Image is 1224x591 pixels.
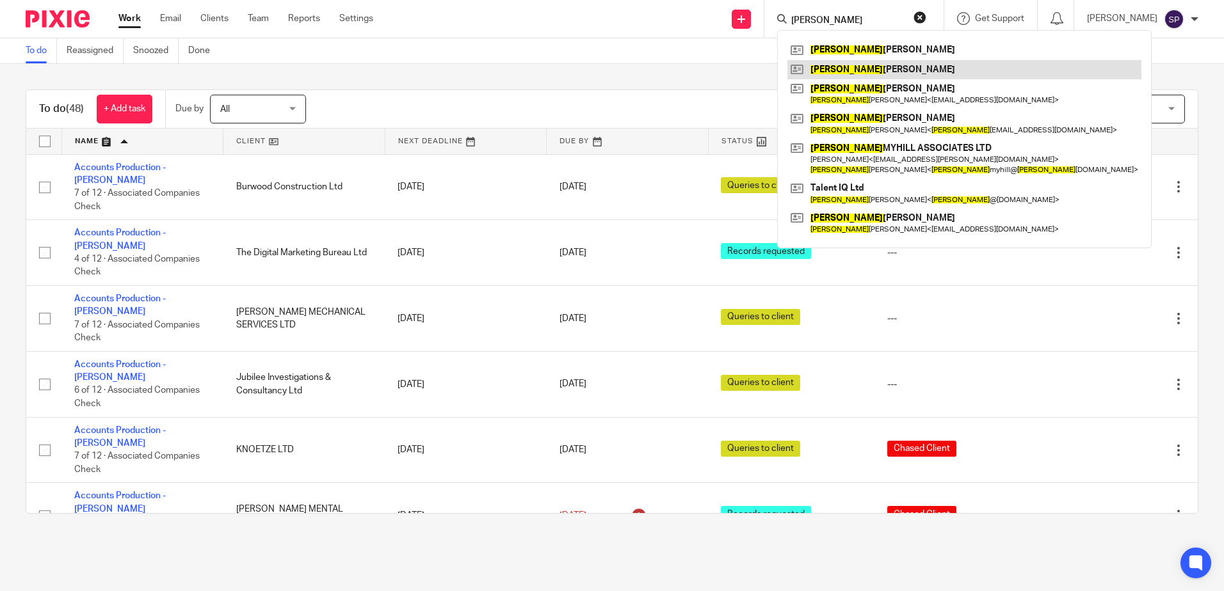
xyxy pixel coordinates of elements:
span: [DATE] [560,380,586,389]
span: [DATE] [560,445,586,454]
a: Accounts Production - [PERSON_NAME] [74,228,166,250]
a: Done [188,38,220,63]
h1: To do [39,102,84,116]
span: [DATE] [560,511,586,520]
div: --- [887,312,1024,325]
span: Records requested [721,506,811,522]
a: Accounts Production - [PERSON_NAME] [74,294,166,316]
img: Pixie [26,10,90,28]
input: Search [790,15,905,27]
span: Queries to client [721,375,800,391]
a: Accounts Production - [PERSON_NAME] [74,163,166,185]
a: Settings [339,12,373,25]
span: Chased Client [887,441,956,457]
a: Snoozed [133,38,179,63]
a: Email [160,12,181,25]
button: Clear [914,11,926,24]
img: svg%3E [1164,9,1184,29]
td: [DATE] [385,154,547,220]
td: [DATE] [385,286,547,352]
span: [DATE] [560,182,586,191]
a: Reassigned [67,38,124,63]
p: Due by [175,102,204,115]
td: [DATE] [385,417,547,483]
a: To do [26,38,57,63]
span: 4 of 12 · Associated Companies Check [74,255,200,277]
span: All [220,105,230,114]
span: [DATE] [560,314,586,323]
a: Accounts Production - [PERSON_NAME] [74,360,166,382]
td: Burwood Construction Ltd [223,154,385,220]
span: Chased Client [887,506,956,522]
a: Reports [288,12,320,25]
span: 7 of 12 · Associated Companies Check [74,320,200,343]
span: 6 of 12 · Associated Companies Check [74,386,200,409]
span: Records requested [721,243,811,259]
span: Queries to client [721,177,800,193]
a: Team [248,12,269,25]
td: The Digital Marketing Bureau Ltd [223,220,385,286]
span: (48) [66,104,84,114]
a: Accounts Production - [PERSON_NAME] [74,491,166,513]
td: [DATE] [385,220,547,286]
td: [DATE] [385,351,547,417]
div: --- [887,246,1024,259]
span: [DATE] [560,248,586,257]
td: KNOETZE LTD [223,417,385,483]
a: + Add task [97,95,152,123]
td: [PERSON_NAME] MECHANICAL SERVICES LTD [223,286,385,352]
td: [PERSON_NAME] MENTAL HEALTH CONSULTING LTD [223,483,385,549]
p: [PERSON_NAME] [1087,12,1157,25]
span: 7 of 12 · Associated Companies Check [74,189,200,211]
span: 7 of 12 · Associated Companies Check [74,452,200,475]
div: --- [887,378,1024,391]
a: Accounts Production - [PERSON_NAME] [74,426,166,448]
td: [DATE] [385,483,547,549]
span: Get Support [975,14,1024,23]
span: Queries to client [721,441,800,457]
a: Clients [200,12,229,25]
span: Queries to client [721,309,800,325]
td: Jubilee Investigations & Consultancy Ltd [223,351,385,417]
a: Work [118,12,141,25]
